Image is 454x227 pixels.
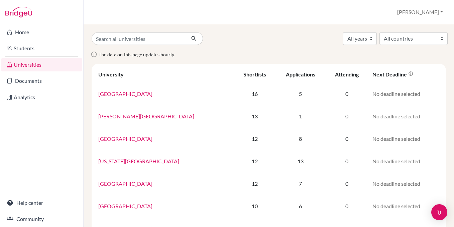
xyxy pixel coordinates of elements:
[326,127,368,150] td: 0
[1,25,82,39] a: Home
[1,196,82,210] a: Help center
[234,195,275,217] td: 10
[98,203,152,209] a: [GEOGRAPHIC_DATA]
[98,158,179,164] a: [US_STATE][GEOGRAPHIC_DATA]
[98,113,194,119] a: [PERSON_NAME][GEOGRAPHIC_DATA]
[234,150,275,172] td: 12
[372,113,420,119] span: No deadline selected
[98,91,152,97] a: [GEOGRAPHIC_DATA]
[234,127,275,150] td: 12
[275,150,325,172] td: 13
[275,82,325,105] td: 5
[234,105,275,127] td: 13
[1,74,82,88] a: Documents
[243,71,266,77] div: Shortlists
[372,180,420,187] span: No deadline selected
[326,150,368,172] td: 0
[98,180,152,187] a: [GEOGRAPHIC_DATA]
[234,172,275,195] td: 12
[372,158,420,164] span: No deadline selected
[94,66,234,82] th: University
[372,203,420,209] span: No deadline selected
[275,127,325,150] td: 8
[326,82,368,105] td: 0
[1,91,82,104] a: Analytics
[394,6,446,18] button: [PERSON_NAME]
[372,91,420,97] span: No deadline selected
[335,71,359,77] div: Attending
[326,172,368,195] td: 0
[372,71,413,77] div: Next deadline
[234,82,275,105] td: 16
[1,42,82,55] a: Students
[5,7,32,17] img: Bridge-U
[275,172,325,195] td: 7
[1,58,82,71] a: Universities
[431,204,447,220] div: Open Intercom Messenger
[275,105,325,127] td: 1
[99,52,175,57] span: The data on this page updates hourly.
[326,105,368,127] td: 0
[286,71,315,77] div: Applications
[275,195,325,217] td: 6
[98,135,152,142] a: [GEOGRAPHIC_DATA]
[372,135,420,142] span: No deadline selected
[326,195,368,217] td: 0
[1,212,82,226] a: Community
[92,32,186,45] input: Search all universities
